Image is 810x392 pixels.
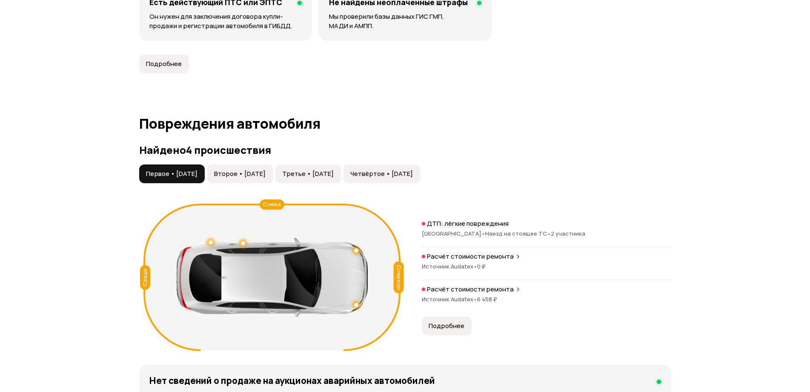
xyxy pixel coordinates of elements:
[149,375,435,386] h4: Нет сведений о продаже на аукционах аварийных автомобилей
[427,285,514,294] p: Расчёт стоимости ремонта
[214,170,266,178] span: Второе • [DATE]
[547,230,551,237] span: •
[139,164,205,183] button: Первое • [DATE]
[485,230,551,237] span: Наезд на стоящее ТС
[473,295,477,303] span: •
[422,295,477,303] span: Источник Audatex
[207,164,273,183] button: Второе • [DATE]
[429,322,464,330] span: Подробнее
[422,317,472,335] button: Подробнее
[422,262,477,270] span: Источник Audatex
[427,252,514,261] p: Расчёт стоимости ремонта
[551,230,585,237] span: 2 участника
[139,55,189,73] button: Подробнее
[393,262,404,294] div: Спереди
[422,230,485,237] span: [GEOGRAPHIC_DATA]
[282,170,334,178] span: Третье • [DATE]
[260,199,284,210] div: Слева
[139,144,671,156] h3: Найдено 4 происшествия
[343,164,420,183] button: Четвёртое • [DATE]
[481,230,485,237] span: •
[477,262,486,270] span: 0 ₽
[146,170,197,178] span: Первое • [DATE]
[149,12,302,31] p: Он нужен для заключения договора купли-продажи и регистрации автомобиля в ГИБДД.
[146,60,182,68] span: Подробнее
[275,164,341,183] button: Третье • [DATE]
[329,12,481,31] p: Мы проверили базы данных ГИС ГМП, МАДИ и АМПП.
[140,265,150,290] div: Сзади
[477,295,497,303] span: 6 458 ₽
[473,262,477,270] span: •
[427,219,509,228] p: ДТП: лёгкие повреждения
[139,116,671,131] h1: Повреждения автомобиля
[350,170,413,178] span: Четвёртое • [DATE]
